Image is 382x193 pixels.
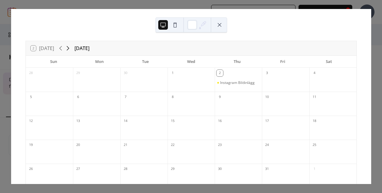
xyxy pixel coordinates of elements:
div: 9 [217,94,223,100]
div: Instagram Bildinlägg [220,80,255,85]
div: 7 [122,94,129,100]
div: Mon [77,56,123,68]
div: 16 [217,118,223,124]
div: Fri [260,56,306,68]
div: 12 [28,118,34,124]
div: 30 [217,166,223,172]
div: 18 [311,118,318,124]
div: 4 [311,70,318,76]
div: 30 [122,70,129,76]
div: 14 [122,118,129,124]
div: 3 [264,70,270,76]
div: 28 [28,70,34,76]
div: 15 [169,118,176,124]
div: Sat [306,56,352,68]
div: 22 [169,142,176,148]
div: Thu [214,56,260,68]
div: 2 [217,70,223,76]
div: Wed [168,56,214,68]
div: 27 [75,166,81,172]
div: 1 [311,166,318,172]
div: 13 [75,118,81,124]
div: 19 [28,142,34,148]
div: 6 [75,94,81,100]
div: 26 [28,166,34,172]
div: Instagram Bildinlägg [215,80,262,85]
div: 23 [217,142,223,148]
div: 29 [169,166,176,172]
div: 20 [75,142,81,148]
div: Sun [31,56,77,68]
div: 11 [311,94,318,100]
div: 1 [169,70,176,76]
div: 8 [169,94,176,100]
div: 17 [264,118,270,124]
div: 29 [75,70,81,76]
div: [DATE] [74,45,89,52]
div: 10 [264,94,270,100]
div: Tue [122,56,168,68]
div: 28 [122,166,129,172]
div: 31 [264,166,270,172]
div: 21 [122,142,129,148]
div: 5 [28,94,34,100]
div: 24 [264,142,270,148]
div: 25 [311,142,318,148]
